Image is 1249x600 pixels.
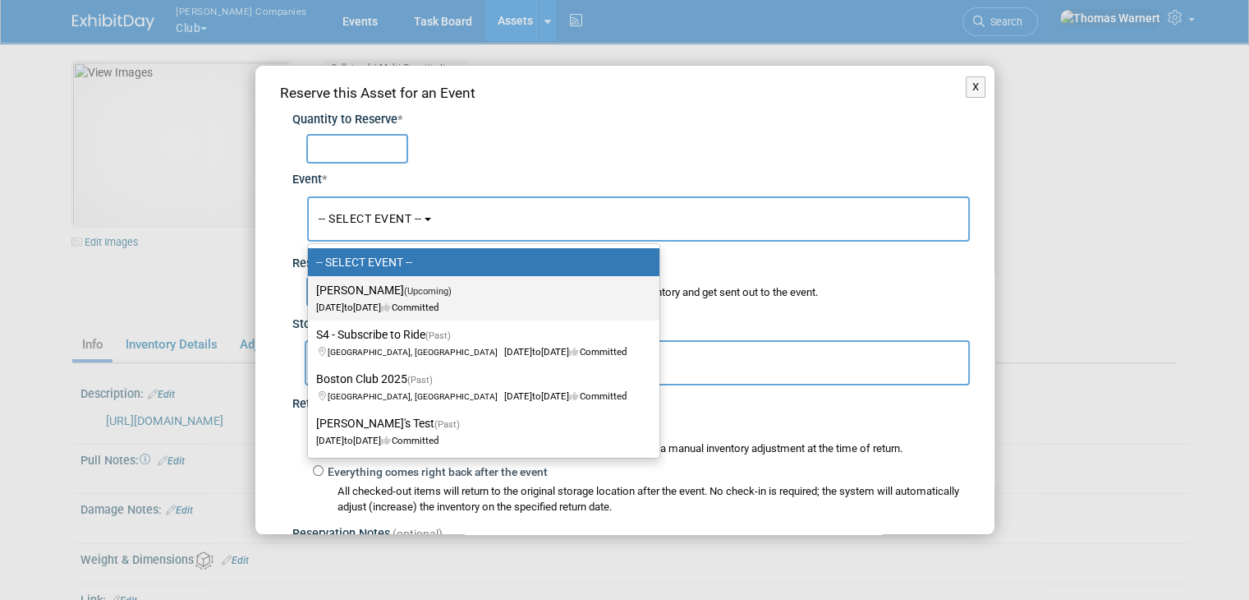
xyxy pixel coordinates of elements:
[292,527,390,541] span: Reservation Notes
[316,418,470,446] span: [DATE] [DATE] Committed
[344,302,353,313] span: to
[324,464,548,481] label: Everything comes right back after the event
[425,330,451,341] span: (Past)
[966,76,986,98] button: X
[316,374,627,402] span: [DATE] [DATE] Committed
[338,484,970,515] div: All checked-out items will return to the original storage location after the event. No check-in i...
[404,286,452,297] span: (Upcoming)
[393,527,443,540] span: (optional)
[292,246,970,273] div: Reservation Date
[280,85,475,101] span: Reserve this Asset for an Event
[316,368,643,406] label: Boston Club 2025
[344,435,353,446] span: to
[532,390,541,402] span: to
[316,285,461,313] span: [DATE] [DATE] Committed
[316,330,627,358] span: [DATE] [DATE] Committed
[305,340,970,385] button: Main Warehouse[GEOGRAPHIC_DATA], [GEOGRAPHIC_DATA]
[316,252,643,273] label: -- SELECT EVENT --
[306,277,417,307] input: Reservation Date
[532,346,541,358] span: to
[407,375,433,385] span: (Past)
[316,413,643,450] label: [PERSON_NAME]'s Test
[434,419,460,430] span: (Past)
[319,212,422,225] span: -- SELECT EVENT --
[292,307,970,334] div: Storage Location
[292,164,970,189] div: Event
[292,112,970,129] div: Quantity to Reserve
[328,391,504,402] span: [GEOGRAPHIC_DATA], [GEOGRAPHIC_DATA]
[328,347,504,358] span: [GEOGRAPHIC_DATA], [GEOGRAPHIC_DATA]
[316,324,643,362] label: S4 - Subscribe to Ride
[307,196,970,242] button: -- SELECT EVENT --
[316,279,643,317] label: [PERSON_NAME]
[292,385,970,413] div: Return to Storage / Check-in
